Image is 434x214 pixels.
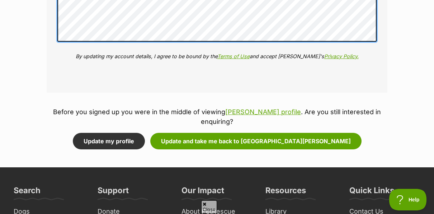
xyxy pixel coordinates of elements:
[150,133,362,149] button: Update and take me back to [GEOGRAPHIC_DATA][PERSON_NAME]
[225,108,301,116] a: [PERSON_NAME] profile
[201,200,217,213] span: Close
[98,185,129,200] h3: Support
[217,53,250,59] a: Terms of Use
[57,52,377,60] p: By updating my account details, I agree to be bound by the and accept [PERSON_NAME]'s
[265,185,306,200] h3: Resources
[73,133,145,149] button: Update my profile
[181,185,224,200] h3: Our Impact
[47,107,387,126] p: Before you signed up you were in the middle of viewing . Are you still interested in enquiring?
[14,185,41,200] h3: Search
[389,189,427,210] iframe: Help Scout Beacon - Open
[324,53,359,59] a: Privacy Policy.
[349,185,394,200] h3: Quick Links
